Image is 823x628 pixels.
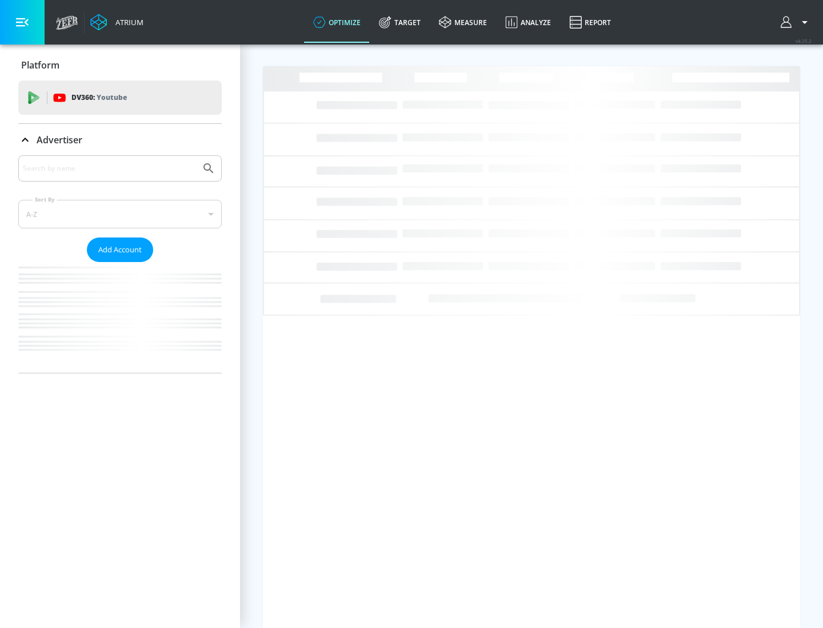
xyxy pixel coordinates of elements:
div: Advertiser [18,155,222,373]
span: Add Account [98,243,142,256]
a: Target [370,2,430,43]
span: v 4.25.2 [796,38,812,44]
input: Search by name [23,161,196,176]
div: A-Z [18,200,222,228]
p: Youtube [97,91,127,103]
a: Analyze [496,2,560,43]
p: Platform [21,59,59,71]
p: Advertiser [37,134,82,146]
nav: list of Advertiser [18,262,222,373]
a: measure [430,2,496,43]
p: DV360: [71,91,127,104]
div: Atrium [111,17,143,27]
a: Atrium [90,14,143,31]
div: Platform [18,49,222,81]
div: DV360: Youtube [18,80,222,115]
a: optimize [304,2,370,43]
button: Add Account [87,237,153,262]
label: Sort By [33,196,57,203]
div: Advertiser [18,124,222,156]
a: Report [560,2,620,43]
